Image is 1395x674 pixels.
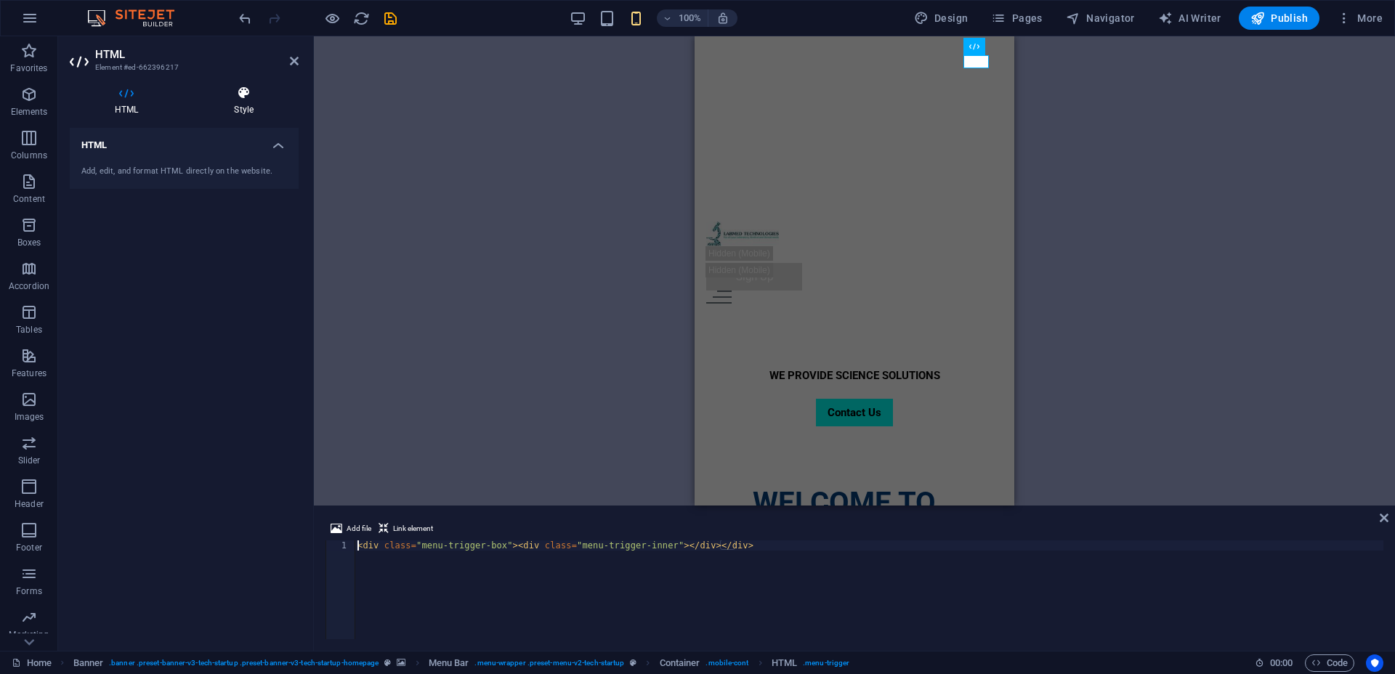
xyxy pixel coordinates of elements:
p: Forms [16,585,42,597]
h2: HTML [95,48,299,61]
button: undo [236,9,254,27]
i: This element is a customizable preset [384,659,391,667]
p: Boxes [17,237,41,248]
button: reload [352,9,370,27]
button: Code [1305,654,1354,672]
h6: Session time [1255,654,1293,672]
p: Marketing [9,629,49,641]
i: Save (Ctrl+S) [382,10,399,27]
i: This element contains a background [397,659,405,667]
span: Design [914,11,969,25]
button: Pages [985,7,1048,30]
span: Click to select. Double-click to edit [73,654,104,672]
span: . menu-wrapper .preset-menu-v2-tech-startup [474,654,624,672]
span: Code [1311,654,1348,672]
span: : [1280,657,1282,668]
button: Add file [328,520,373,537]
p: Slider [18,455,41,466]
button: Navigator [1060,7,1141,30]
span: 00 00 [1270,654,1293,672]
button: 100% [657,9,708,27]
span: Add file [347,520,371,537]
span: Click to select. Double-click to edit [660,654,700,672]
i: This element is a customizable preset [630,659,636,667]
p: Images [15,411,44,423]
span: Navigator [1066,11,1135,25]
img: Editor Logo [84,9,193,27]
p: Content [13,193,45,205]
button: Click here to leave preview mode and continue editing [323,9,341,27]
span: . mobile-cont [705,654,748,672]
i: Undo: Change button (Ctrl+Z) [237,10,254,27]
button: Publish [1239,7,1319,30]
div: Design (Ctrl+Alt+Y) [908,7,974,30]
i: Reload page [353,10,370,27]
nav: breadcrumb [73,654,850,672]
span: Click to select. Double-click to edit [772,654,797,672]
span: . menu-trigger [803,654,849,672]
button: save [381,9,399,27]
button: Design [908,7,974,30]
button: AI Writer [1152,7,1227,30]
h3: Element #ed-662396217 [95,61,270,74]
p: Header [15,498,44,510]
p: Tables [16,324,42,336]
span: Publish [1250,11,1308,25]
i: On resize automatically adjust zoom level to fit chosen device. [716,12,729,25]
div: Add, edit, and format HTML directly on the website. [81,166,287,178]
p: Features [12,368,46,379]
h4: HTML [70,86,189,116]
h4: HTML [70,128,299,154]
button: More [1331,7,1388,30]
button: Usercentrics [1366,654,1383,672]
a: Click to cancel selection. Double-click to open Pages [12,654,52,672]
span: Link element [393,520,433,537]
span: AI Writer [1158,11,1221,25]
span: Pages [991,11,1042,25]
span: Click to select. Double-click to edit [429,654,469,672]
h4: Style [189,86,299,116]
p: Columns [11,150,47,161]
h6: 100% [679,9,702,27]
p: Favorites [10,62,47,74]
span: More [1337,11,1383,25]
p: Footer [16,542,42,553]
div: 1 [326,540,356,551]
p: Accordion [9,280,49,292]
p: Elements [11,106,48,118]
button: Link element [376,520,435,537]
span: . banner .preset-banner-v3-tech-startup .preset-banner-v3-tech-startup-homepage [109,654,379,672]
